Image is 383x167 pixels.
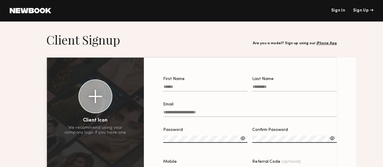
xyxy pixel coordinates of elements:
a: Sign In [331,8,345,13]
a: iPhone App [316,42,337,45]
div: Password [163,128,248,132]
input: Last Name [252,85,337,92]
h1: Client Signup [46,32,120,47]
div: First Name [163,77,248,81]
input: Confirm Password [252,135,337,143]
div: We recommend using your company logo if you have one [64,125,126,135]
input: Email [163,110,337,117]
div: Sign Up [353,8,373,13]
div: Last Name [252,77,337,81]
input: First Name [163,85,248,92]
div: Are you a model? Sign up using our [253,42,337,45]
div: Confirm Password [252,128,337,132]
input: Password [163,135,248,143]
div: Email [163,102,337,107]
div: Client Icon [83,118,107,123]
span: (optional) [282,160,301,164]
div: Referral Code [252,160,337,164]
div: Mobile [163,160,248,164]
